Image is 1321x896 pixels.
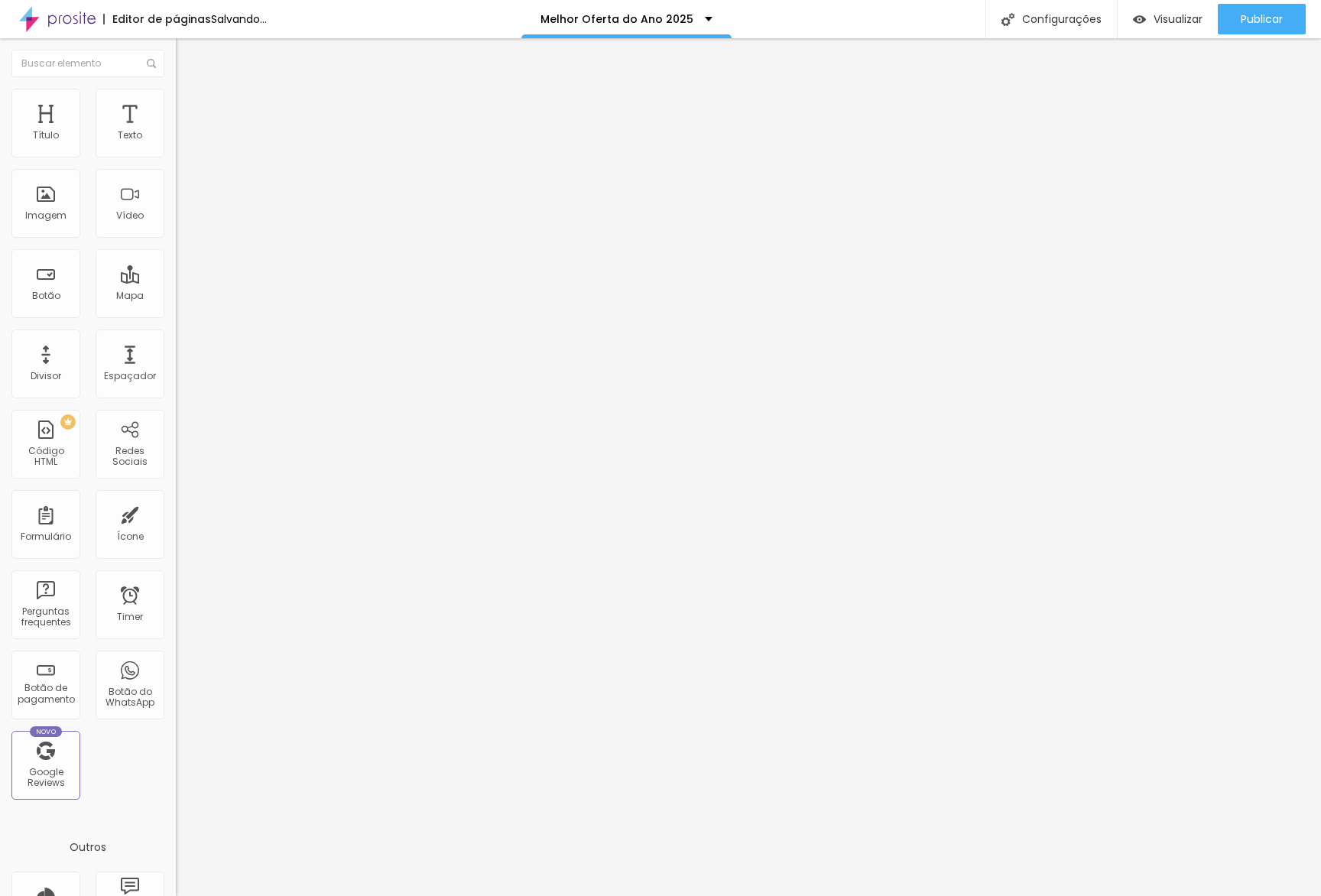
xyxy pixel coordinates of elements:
div: Perguntas frequentes [15,606,76,628]
div: Vídeo [116,210,144,221]
div: Título [33,130,59,141]
img: Icone [1001,13,1014,26]
div: Timer [117,612,143,622]
div: Novo [30,726,63,737]
div: Ícone [117,531,144,542]
div: Botão do WhatsApp [99,687,160,709]
div: Espaçador [104,371,156,381]
input: Buscar elemento [11,50,164,77]
div: Salvando... [211,14,267,24]
div: Mapa [116,291,144,301]
div: Redes Sociais [99,446,160,468]
div: Botão [32,291,60,301]
div: Botão de pagamento [15,683,76,705]
img: view-1.svg [1133,13,1146,26]
span: Visualizar [1154,13,1203,25]
div: Texto [118,130,142,141]
button: Visualizar [1118,4,1218,34]
div: Google Reviews [15,767,76,789]
span: Publicar [1241,13,1283,25]
iframe: Editor [176,38,1321,896]
div: Editor de páginas [103,14,211,24]
img: Icone [147,59,156,68]
button: Publicar [1218,4,1306,34]
div: Divisor [31,371,61,381]
div: Imagem [25,210,67,221]
div: Código HTML [15,446,76,468]
p: Melhor Oferta do Ano 2025 [540,14,693,24]
div: Formulário [21,531,71,542]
